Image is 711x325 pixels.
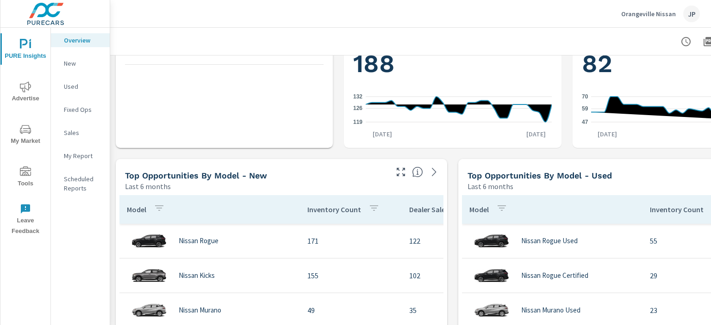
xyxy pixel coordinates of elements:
button: Make Fullscreen [393,165,408,179]
text: 59 [582,105,588,112]
p: [DATE] [520,129,552,139]
h5: Top Opportunities by Model - Used [468,171,612,180]
h1: 188 [353,48,552,80]
span: My Market [3,124,48,147]
text: 126 [353,105,362,111]
div: Sales [51,126,110,140]
p: 122 [409,235,485,246]
h5: Top Opportunities by Model - New [125,171,267,180]
p: Sales [64,128,102,137]
p: 35 [409,305,485,316]
p: New [64,59,102,68]
div: JP [683,6,700,22]
div: New [51,56,110,70]
p: Nissan Rogue Used [521,237,578,245]
span: PURE Insights [3,39,48,61]
span: Leave Feedback [3,203,48,237]
p: [DATE] [591,129,624,139]
p: Nissan Murano [179,306,221,314]
p: Nissan Kicks [179,271,215,280]
p: 102 [409,270,485,281]
img: glamour [131,296,168,324]
span: Tools [3,166,48,189]
p: Inventory Count [650,205,704,214]
div: Scheduled Reports [51,172,110,195]
p: Model [469,205,489,214]
div: Overview [51,33,110,47]
p: Scheduled Reports [64,174,102,193]
img: glamour [131,262,168,289]
div: My Report [51,149,110,163]
img: glamour [473,262,510,289]
div: Fixed Ops [51,103,110,117]
p: My Report [64,151,102,160]
p: 171 [307,235,394,246]
p: Model [127,205,146,214]
p: Used [64,82,102,91]
p: Nissan Rogue [179,237,218,245]
p: Overview [64,36,102,45]
p: Nissan Rogue Certified [521,271,588,280]
p: Nissan Murano Used [521,306,580,314]
p: 155 [307,270,394,281]
p: Fixed Ops [64,105,102,114]
span: Advertise [3,81,48,104]
p: Orangeville Nissan [621,10,676,18]
div: Used [51,80,110,93]
img: glamour [131,227,168,255]
text: 132 [353,93,362,100]
img: glamour [473,227,510,255]
a: See more details in report [427,165,442,179]
p: Dealer Sales [409,205,449,214]
p: Last 6 months [468,181,513,192]
p: [DATE] [366,129,399,139]
div: nav menu [0,28,50,240]
span: Find the biggest opportunities within your model lineup by seeing how each model is selling in yo... [412,166,423,178]
img: glamour [473,296,510,324]
text: 47 [582,119,588,125]
p: Last 6 months [125,181,171,192]
p: 49 [307,305,394,316]
text: 119 [353,119,362,125]
text: 70 [582,93,588,100]
p: Inventory Count [307,205,361,214]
